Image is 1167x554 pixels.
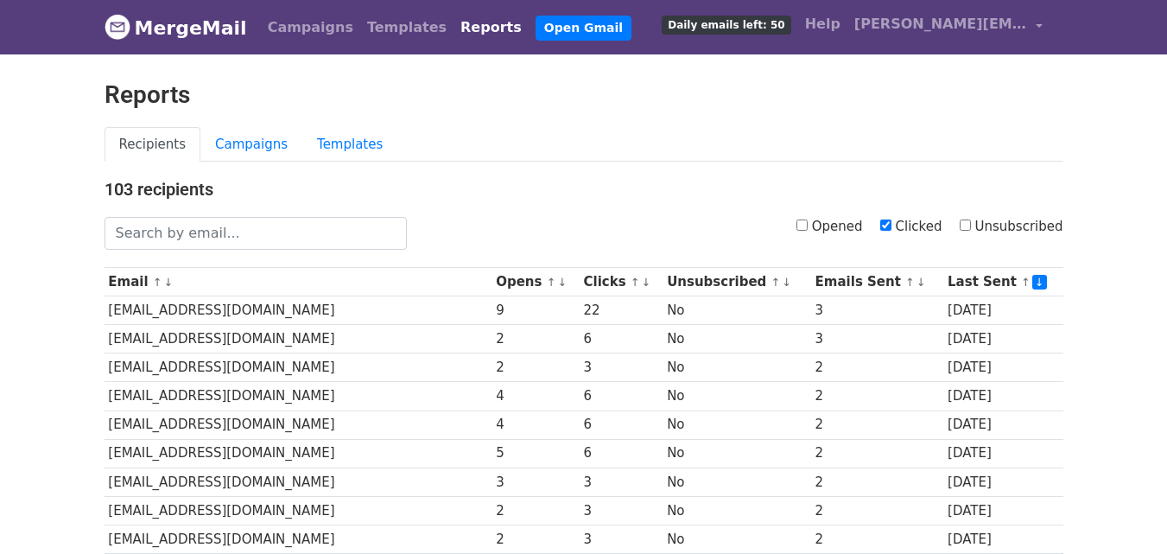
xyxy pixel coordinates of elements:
th: Unsubscribed [663,268,810,296]
td: 3 [580,468,663,496]
td: 3 [492,468,579,496]
td: [EMAIL_ADDRESS][DOMAIN_NAME] [105,468,492,496]
th: Email [105,268,492,296]
td: [DATE] [943,439,1062,468]
th: Last Sent [943,268,1062,296]
td: 4 [492,382,579,411]
td: 22 [580,296,663,325]
td: No [663,411,810,439]
td: 6 [580,382,663,411]
a: ↓ [916,276,926,289]
td: 6 [580,411,663,439]
a: ↓ [557,276,567,289]
a: ↑ [547,276,556,289]
a: Templates [302,127,397,162]
td: No [663,296,810,325]
a: [PERSON_NAME][EMAIL_ADDRESS][DOMAIN_NAME] [847,7,1050,48]
td: 4 [492,411,579,439]
td: 9 [492,296,579,325]
a: Recipients [105,127,201,162]
a: Help [798,7,847,41]
td: 3 [580,353,663,382]
td: 3 [580,525,663,553]
a: ↑ [771,276,781,289]
a: ↓ [164,276,174,289]
a: MergeMail [105,10,247,46]
a: ↓ [1032,275,1047,290]
td: [EMAIL_ADDRESS][DOMAIN_NAME] [105,296,492,325]
h4: 103 recipients [105,179,1063,200]
td: 2 [492,325,579,353]
td: 3 [811,325,943,353]
td: [EMAIL_ADDRESS][DOMAIN_NAME] [105,325,492,353]
td: [EMAIL_ADDRESS][DOMAIN_NAME] [105,353,492,382]
h2: Reports [105,80,1063,110]
th: Clicks [580,268,663,296]
a: Reports [453,10,529,45]
a: ↑ [153,276,162,289]
input: Search by email... [105,217,407,250]
td: No [663,496,810,525]
td: 3 [580,496,663,525]
input: Clicked [880,220,891,231]
a: ↓ [642,276,651,289]
td: [EMAIL_ADDRESS][DOMAIN_NAME] [105,496,492,525]
td: [EMAIL_ADDRESS][DOMAIN_NAME] [105,411,492,439]
td: No [663,382,810,411]
td: [DATE] [943,325,1062,353]
td: 2 [811,411,943,439]
span: [PERSON_NAME][EMAIL_ADDRESS][DOMAIN_NAME] [854,14,1027,35]
span: Daily emails left: 50 [662,16,790,35]
a: Campaigns [261,10,360,45]
td: [EMAIL_ADDRESS][DOMAIN_NAME] [105,439,492,468]
label: Unsubscribed [960,217,1063,237]
label: Opened [796,217,863,237]
th: Emails Sent [811,268,943,296]
td: 2 [492,496,579,525]
label: Clicked [880,217,942,237]
td: 2 [811,525,943,553]
td: 2 [492,353,579,382]
td: [EMAIL_ADDRESS][DOMAIN_NAME] [105,525,492,553]
td: 2 [811,468,943,496]
td: No [663,525,810,553]
td: 2 [811,382,943,411]
td: 6 [580,325,663,353]
a: Daily emails left: 50 [655,7,797,41]
td: [DATE] [943,296,1062,325]
a: ↓ [782,276,791,289]
td: 5 [492,439,579,468]
td: [DATE] [943,525,1062,553]
td: [EMAIL_ADDRESS][DOMAIN_NAME] [105,382,492,411]
td: 2 [811,353,943,382]
th: Opens [492,268,579,296]
td: [DATE] [943,382,1062,411]
td: No [663,468,810,496]
td: 2 [492,525,579,553]
td: 3 [811,296,943,325]
img: MergeMail logo [105,14,130,40]
a: Open Gmail [536,16,631,41]
a: Templates [360,10,453,45]
td: No [663,325,810,353]
a: Campaigns [200,127,302,162]
td: [DATE] [943,496,1062,525]
a: ↑ [905,276,915,289]
td: No [663,439,810,468]
td: [DATE] [943,411,1062,439]
input: Unsubscribed [960,220,971,231]
td: 6 [580,439,663,468]
a: ↑ [1021,276,1031,289]
td: 2 [811,439,943,468]
a: ↑ [631,276,640,289]
td: [DATE] [943,353,1062,382]
td: 2 [811,496,943,525]
td: [DATE] [943,468,1062,496]
td: No [663,353,810,382]
input: Opened [796,220,808,231]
